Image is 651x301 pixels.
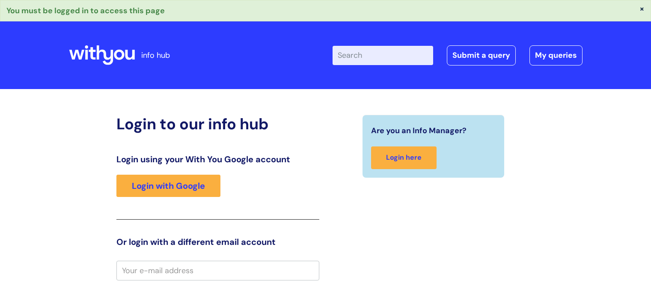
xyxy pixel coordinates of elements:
[116,237,319,247] h3: Or login with a different email account
[333,46,433,65] input: Search
[116,175,220,197] a: Login with Google
[529,45,583,65] a: My queries
[141,48,170,62] p: info hub
[447,45,516,65] a: Submit a query
[116,154,319,164] h3: Login using your With You Google account
[639,5,645,12] button: ×
[371,124,467,137] span: Are you an Info Manager?
[116,115,319,133] h2: Login to our info hub
[116,261,319,280] input: Your e-mail address
[371,146,437,169] a: Login here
